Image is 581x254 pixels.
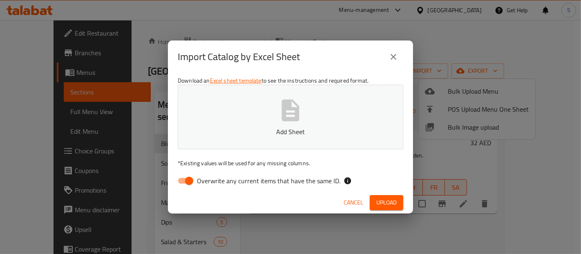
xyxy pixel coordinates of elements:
[168,73,413,192] div: Download an to see the instructions and required format.
[384,47,403,67] button: close
[190,127,391,137] p: Add Sheet
[344,198,363,208] span: Cancel
[178,50,300,63] h2: Import Catalog by Excel Sheet
[178,159,403,167] p: Existing values will be used for any missing columns.
[340,195,366,210] button: Cancel
[210,75,261,86] a: Excel sheet template
[178,85,403,149] button: Add Sheet
[370,195,403,210] button: Upload
[376,198,397,208] span: Upload
[197,176,340,186] span: Overwrite any current items that have the same ID.
[344,177,352,185] svg: If the overwrite option isn't selected, then the items that match an existing ID will be ignored ...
